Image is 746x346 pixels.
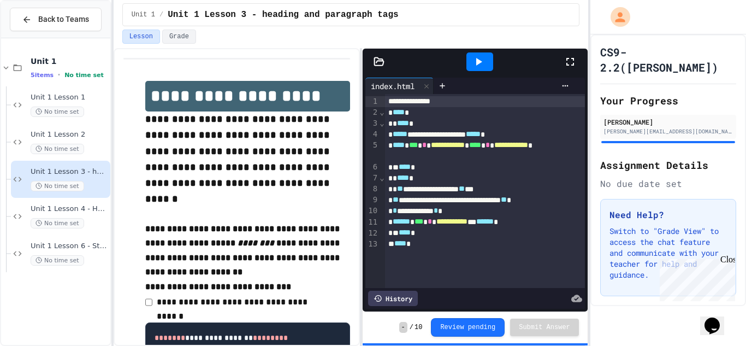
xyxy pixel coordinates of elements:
[365,217,379,228] div: 11
[64,72,104,79] span: No time set
[655,255,735,301] iframe: chat widget
[399,322,407,333] span: -
[122,30,160,44] button: Lesson
[365,206,379,216] div: 10
[379,119,384,127] span: Fold line
[603,127,733,136] div: [PERSON_NAME][EMAIL_ADDRESS][DOMAIN_NAME]
[38,14,89,25] span: Back to Teams
[365,107,379,118] div: 2
[365,195,379,206] div: 9
[159,10,163,19] span: /
[365,173,379,184] div: 7
[600,157,736,173] h2: Assignment Details
[10,8,102,31] button: Back to Teams
[368,291,418,306] div: History
[162,30,196,44] button: Grade
[365,129,379,140] div: 4
[31,167,108,177] span: Unit 1 Lesson 3 - heading and paragraph tags
[379,108,384,116] span: Fold line
[31,181,84,191] span: No time set
[600,93,736,108] h2: Your Progress
[365,184,379,195] div: 8
[31,72,54,79] span: 5 items
[379,173,384,182] span: Fold line
[4,4,75,69] div: Chat with us now!Close
[58,71,60,79] span: •
[31,242,108,251] span: Unit 1 Lesson 6 - Station 1 Build
[365,118,379,129] div: 3
[415,323,422,332] span: 10
[31,56,108,66] span: Unit 1
[31,130,108,139] span: Unit 1 Lesson 2
[609,208,727,221] h3: Need Help?
[519,323,570,332] span: Submit Answer
[365,239,379,250] div: 13
[600,44,736,75] h1: CS9-2.2([PERSON_NAME])
[599,4,633,30] div: My Account
[31,93,108,102] span: Unit 1 Lesson 1
[365,162,379,173] div: 6
[31,255,84,266] span: No time set
[31,144,84,154] span: No time set
[168,8,398,21] span: Unit 1 Lesson 3 - heading and paragraph tags
[132,10,155,19] span: Unit 1
[31,218,84,228] span: No time set
[365,80,420,92] div: index.html
[510,319,579,336] button: Submit Answer
[609,226,727,280] p: Switch to "Grade View" to access the chat feature and communicate with your teacher for help and ...
[365,78,434,94] div: index.html
[410,323,413,332] span: /
[600,177,736,190] div: No due date set
[431,318,505,337] button: Review pending
[31,204,108,214] span: Unit 1 Lesson 4 - Headlines Lab
[365,228,379,239] div: 12
[31,107,84,117] span: No time set
[365,140,379,162] div: 5
[365,96,379,107] div: 1
[603,117,733,127] div: [PERSON_NAME]
[700,302,735,335] iframe: chat widget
